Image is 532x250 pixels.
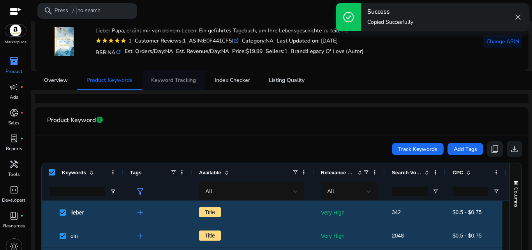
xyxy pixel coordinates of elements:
button: Change ASIN [483,35,522,48]
h5: BSR: [95,48,122,56]
h5: Est. Orders/Day: [125,48,173,55]
p: Marketplace [5,39,26,45]
span: Keyword Tracking [151,78,196,83]
img: 71GtNPXXRvL.jpg [50,27,79,56]
span: Relevance Score [321,170,354,176]
span: 2048 [392,232,404,239]
span: ein [70,233,78,239]
h5: Est. Revenue/Day: [176,48,229,55]
h5: Sellers: [266,48,287,55]
button: Track Keywords [392,143,444,155]
span: lab_profile [9,134,19,143]
span: Add Tags [454,145,477,153]
span: Track Keywords [398,145,437,153]
p: Tools [8,171,20,178]
span: add [136,208,145,217]
h4: Lieber Papa, erzähl mir von deinem Leben: Ein geführtes Tagebuch, um Ihre Lebensgeschichte zu tei... [95,28,364,34]
span: fiber_manual_record [20,111,23,114]
span: check_circle [342,11,355,23]
span: donut_small [9,108,19,117]
span: 1 [284,48,287,55]
span: NA [107,49,115,56]
p: Sales [8,119,19,126]
span: fiber_manual_record [20,214,23,217]
input: CPC Filter Input [453,187,488,196]
input: Keywords Filter Input [49,187,105,196]
span: Search Volume [392,170,421,176]
div: : [DATE] [277,37,338,45]
span: $19.99 [246,48,262,55]
span: handyman [9,160,19,169]
span: NA [165,48,173,55]
span: All [205,188,212,195]
span: Legacy O' Love (Autor) [307,48,364,55]
span: filter_alt [136,187,145,196]
mat-icon: refresh [115,48,122,56]
span: All [327,188,334,195]
b: ASIN: [189,37,203,44]
p: Product [5,68,22,75]
span: Columns [513,187,520,207]
mat-icon: star [95,37,102,44]
button: Open Filter Menu [432,188,439,195]
div: 1 [135,37,186,45]
b: Customer Reviews: [135,37,183,44]
span: CPC [453,170,463,176]
span: Overview [44,78,68,83]
span: Brand [291,48,306,55]
span: NA [221,48,229,55]
span: add [136,231,145,241]
p: Press to search [55,7,100,15]
h5: : [291,48,364,55]
p: Resources [3,222,25,229]
b: Last Updated on [277,37,318,44]
h4: Success [367,8,413,16]
span: Product Keywords [86,78,132,83]
p: Reports [6,145,22,152]
span: $0.5 - $0.75 [453,209,482,215]
span: Title [199,230,221,241]
span: Product Keyword [47,113,96,127]
span: inventory_2 [9,57,19,66]
p: Developers [2,197,26,204]
span: campaign [9,82,19,92]
span: close [513,12,523,22]
span: Change ASIN [486,37,519,46]
span: Keywords [62,170,86,176]
div: NA [242,37,273,45]
input: Search Volume Filter Input [392,187,428,196]
span: $0.5 - $0.75 [453,232,482,239]
button: content_copy [487,141,503,157]
span: fiber_manual_record [20,137,23,140]
span: / [70,7,77,15]
span: fiber_manual_record [20,85,23,89]
span: lieber [70,209,84,216]
div: B0F441CF5J [189,37,239,45]
span: book_4 [9,211,19,220]
button: Open Filter Menu [110,188,116,195]
mat-icon: star [102,37,108,44]
span: content_copy [490,144,500,154]
span: info [96,116,104,124]
button: download [507,141,522,157]
span: code_blocks [9,185,19,195]
p: Very High [321,205,378,221]
img: amazon.svg [5,25,26,36]
span: search [44,6,53,16]
span: 342 [392,209,401,215]
p: Very High [321,228,378,244]
h5: Price: [232,48,262,55]
p: Ads [10,94,18,101]
span: Index Checker [215,78,250,83]
p: Copied Succesfully [367,18,413,26]
span: Tags [130,170,141,176]
span: Available [199,170,221,176]
mat-icon: star [114,37,120,44]
mat-icon: star [108,37,114,44]
span: download [510,144,519,154]
span: Listing Quality [269,78,305,83]
div: 1 [127,37,132,45]
button: Open Filter Menu [493,188,499,195]
mat-icon: star [120,37,127,44]
button: Add Tags [447,143,483,155]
